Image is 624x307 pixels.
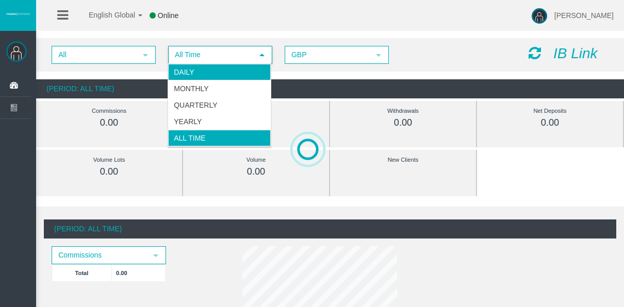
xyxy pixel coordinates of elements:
td: Total [52,264,112,281]
li: Monthly [168,80,271,97]
div: Commissions [59,105,159,117]
span: All Time [169,47,253,63]
div: Withdrawals [353,105,453,117]
span: select [258,51,266,59]
span: Online [158,11,178,20]
i: Reload Dashboard [529,46,541,60]
div: 0.00 [500,117,600,129]
div: 0.00 [353,117,453,129]
div: (Period: All Time) [36,79,624,98]
span: select [152,251,160,260]
span: select [374,51,383,59]
i: IB Link [553,45,598,61]
div: (Period: All Time) [44,219,616,238]
li: All Time [168,130,271,146]
li: Quarterly [168,97,271,113]
div: 0.00 [59,117,159,129]
li: Yearly [168,113,271,130]
div: Net Deposits [500,105,600,117]
span: Commissions [53,247,146,263]
div: 0.00 [206,166,306,178]
span: GBP [286,47,369,63]
td: 0.00 [112,264,166,281]
div: 0.00 [59,166,159,178]
img: logo.svg [5,12,31,16]
span: English Global [75,11,135,19]
div: Volume [206,154,306,166]
span: All [53,47,136,63]
span: [PERSON_NAME] [554,11,614,20]
span: select [141,51,150,59]
img: user-image [532,8,547,24]
li: Daily [168,64,271,80]
div: Volume Lots [59,154,159,166]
